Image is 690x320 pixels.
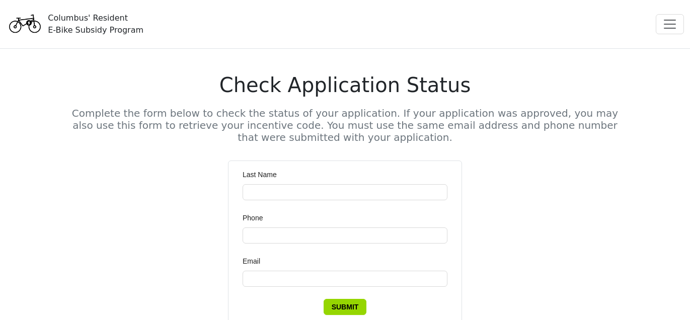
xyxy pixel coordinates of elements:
[6,7,44,42] img: Program logo
[243,227,447,244] input: Phone
[70,107,620,143] h5: Complete the form below to check the status of your application. If your application was approved...
[70,73,620,97] h1: Check Application Status
[48,12,143,36] div: Columbus' Resident E-Bike Subsidy Program
[243,184,447,200] input: Last Name
[243,169,284,180] label: Last Name
[332,301,359,312] span: Submit
[324,299,367,315] button: Submit
[6,18,143,30] a: Columbus' ResidentE-Bike Subsidy Program
[243,271,447,287] input: Email
[243,256,267,267] label: Email
[243,212,270,223] label: Phone
[656,14,684,34] button: Toggle navigation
